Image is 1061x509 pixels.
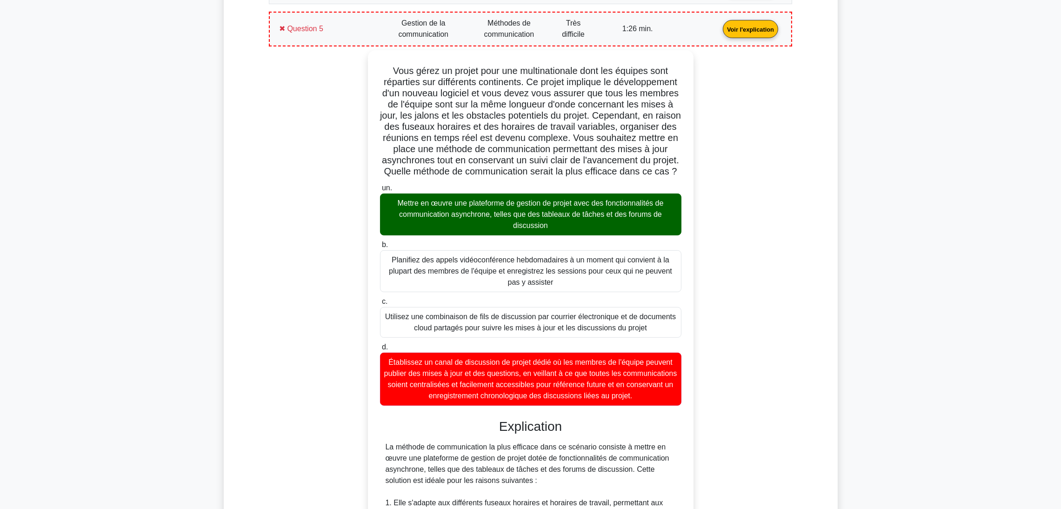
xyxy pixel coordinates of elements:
font: un. [382,184,392,192]
font: Mettre en œuvre une plateforme de gestion de projet avec des fonctionnalités de communication asy... [398,199,664,229]
font: Utilisez une combinaison de fils de discussion par courrier électronique et de documents cloud pa... [385,313,676,332]
font: d. [382,343,388,351]
font: Établissez un canal de discussion de projet dédié où les membres de l'équipe peuvent publier des ... [384,358,677,400]
font: La méthode de communication la plus efficace dans ce scénario consiste à mettre en œuvre une plat... [386,443,669,484]
font: Explication [499,419,562,434]
font: b. [382,241,388,248]
font: Vous gérez un projet pour une multinationale dont les équipes sont réparties sur différents conti... [380,66,681,176]
a: Voir l'explication [719,25,782,33]
font: Planifiez des appels vidéoconférence hebdomadaires à un moment qui convient à la plupart des memb... [389,256,672,286]
font: c. [382,297,387,305]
